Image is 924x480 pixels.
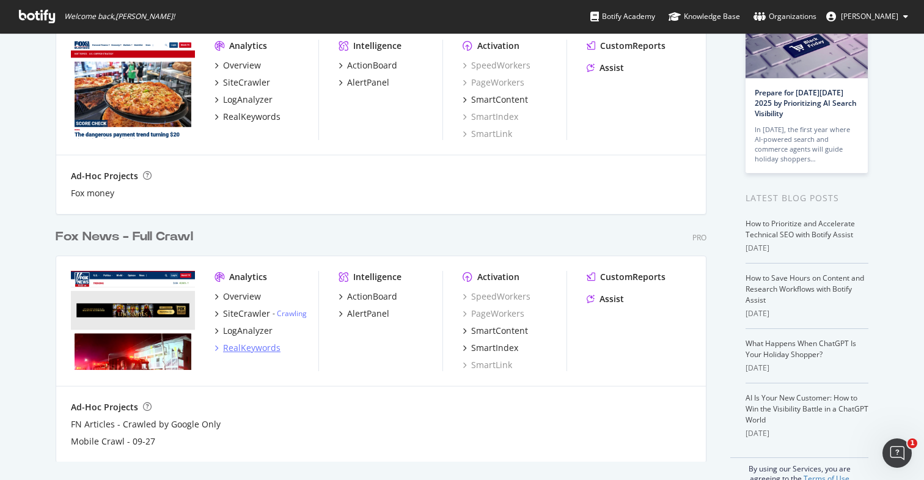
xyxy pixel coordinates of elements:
[353,271,402,283] div: Intelligence
[471,94,528,106] div: SmartContent
[746,338,856,360] a: What Happens When ChatGPT Is Your Holiday Shopper?
[215,94,273,106] a: LogAnalyzer
[599,62,624,74] div: Assist
[587,271,665,283] a: CustomReports
[71,170,138,182] div: Ad-Hoc Projects
[223,111,280,123] div: RealKeywords
[215,325,273,337] a: LogAnalyzer
[223,76,270,89] div: SiteCrawler
[56,228,198,246] a: Fox News - Full Crawl
[215,59,261,72] a: Overview
[477,40,519,52] div: Activation
[746,273,864,305] a: How to Save Hours on Content and Research Workflows with Botify Assist
[587,62,624,74] a: Assist
[463,76,524,89] a: PageWorkers
[471,325,528,337] div: SmartContent
[477,271,519,283] div: Activation
[347,290,397,303] div: ActionBoard
[353,40,402,52] div: Intelligence
[64,12,175,21] span: Welcome back, [PERSON_NAME] !
[215,290,261,303] a: Overview
[841,11,898,21] span: Ashlyn Messier
[746,393,868,425] a: AI Is Your New Customer: How to Win the Visibility Battle in a ChatGPT World
[463,111,518,123] a: SmartIndex
[223,290,261,303] div: Overview
[229,271,267,283] div: Analytics
[692,232,706,243] div: Pro
[71,187,114,199] a: Fox money
[754,10,816,23] div: Organizations
[463,128,512,140] a: SmartLink
[746,308,868,319] div: [DATE]
[746,363,868,374] div: [DATE]
[746,243,868,254] div: [DATE]
[463,359,512,371] a: SmartLink
[215,111,280,123] a: RealKeywords
[215,76,270,89] a: SiteCrawler
[463,325,528,337] a: SmartContent
[599,293,624,305] div: Assist
[587,40,665,52] a: CustomReports
[590,10,655,23] div: Botify Academy
[746,218,855,240] a: How to Prioritize and Accelerate Technical SEO with Botify Assist
[755,125,859,164] div: In [DATE], the first year where AI-powered search and commerce agents will guide holiday shoppers…
[215,342,280,354] a: RealKeywords
[746,428,868,439] div: [DATE]
[463,59,530,72] a: SpeedWorkers
[746,191,868,205] div: Latest Blog Posts
[908,438,917,448] span: 1
[600,271,665,283] div: CustomReports
[755,87,857,119] a: Prepare for [DATE][DATE] 2025 by Prioritizing AI Search Visibility
[339,59,397,72] a: ActionBoard
[223,308,270,320] div: SiteCrawler
[71,401,138,413] div: Ad-Hoc Projects
[746,14,868,78] img: Prepare for Black Friday 2025 by Prioritizing AI Search Visibility
[347,308,389,320] div: AlertPanel
[339,308,389,320] a: AlertPanel
[71,271,195,370] img: www.foxnews.com
[223,325,273,337] div: LogAnalyzer
[463,94,528,106] a: SmartContent
[339,76,389,89] a: AlertPanel
[669,10,740,23] div: Knowledge Base
[600,40,665,52] div: CustomReports
[223,94,273,106] div: LogAnalyzer
[71,40,195,139] img: www.foxbusiness.com
[339,290,397,303] a: ActionBoard
[471,342,518,354] div: SmartIndex
[56,228,193,246] div: Fox News - Full Crawl
[223,59,261,72] div: Overview
[223,342,280,354] div: RealKeywords
[816,7,918,26] button: [PERSON_NAME]
[71,435,155,448] a: Mobile Crawl - 09-27
[587,293,624,305] a: Assist
[882,438,912,468] iframe: Intercom live chat
[71,418,221,430] a: FN Articles - Crawled by Google Only
[347,76,389,89] div: AlertPanel
[215,308,307,320] a: SiteCrawler- Crawling
[277,308,307,319] a: Crawling
[273,308,307,319] div: -
[463,308,524,320] a: PageWorkers
[229,40,267,52] div: Analytics
[347,59,397,72] div: ActionBoard
[463,342,518,354] a: SmartIndex
[463,290,530,303] a: SpeedWorkers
